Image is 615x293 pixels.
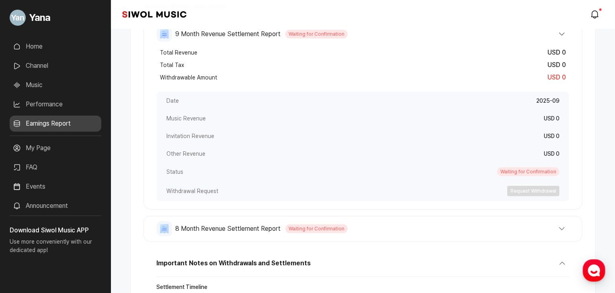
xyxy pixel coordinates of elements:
a: Performance [10,96,101,112]
span: Settings [119,238,139,245]
h3: Download Siwol Music APP [10,226,101,235]
a: Home [2,226,53,246]
span: Status [166,168,183,176]
span: USD 0 [547,61,566,69]
a: My Page [10,140,101,156]
a: Announcement [10,198,101,214]
span: 8 Month Revenue Settlement Report [175,224,281,234]
span: USD 0 [544,133,560,139]
span: Total Revenue [160,49,197,57]
a: Home [10,39,101,55]
span: Other Revenue [166,150,205,158]
span: USD 0 [547,73,566,81]
span: Home [20,238,35,245]
span: Total Tax [160,61,184,69]
a: FAQ [10,159,101,175]
a: Settings [104,226,154,246]
span: Withdrawable Amount [160,73,217,81]
span: Waiting for Confirmation [285,224,348,233]
a: Events [10,179,101,195]
a: Channel [10,58,101,74]
strong: Settlement Timeline [156,283,570,291]
a: Music [10,77,101,93]
button: 8 Month Revenue Settlement Report Waiting for Confirmation [157,221,569,236]
span: USD 0 [547,49,566,56]
a: Earnings Report [10,116,101,132]
span: Yana [29,10,50,25]
div: 2025-09 [536,97,560,105]
span: Withdrawal Request [166,187,218,195]
span: Messages [67,239,90,245]
span: USD 0 [544,115,560,122]
span: Waiting for Confirmation [497,167,560,176]
span: Invitation Revenue [166,132,214,140]
button: Important Notes on Withdrawals and Settlements [156,256,570,277]
span: Important Notes on Withdrawals and Settlements [156,258,310,268]
span: Date [166,97,179,105]
span: Music Revenue [166,114,206,122]
span: USD 0 [544,151,560,157]
p: Use more conveniently with our dedicated app! [10,235,101,261]
a: Go to My Profile [10,6,101,29]
span: 9 Month Revenue Settlement Report [175,29,281,39]
a: Messages [53,226,104,246]
span: Waiting for Confirmation [285,30,348,39]
a: modal.notifications [588,6,604,22]
button: 9 Month Revenue Settlement Report Waiting for Confirmation [157,26,569,42]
